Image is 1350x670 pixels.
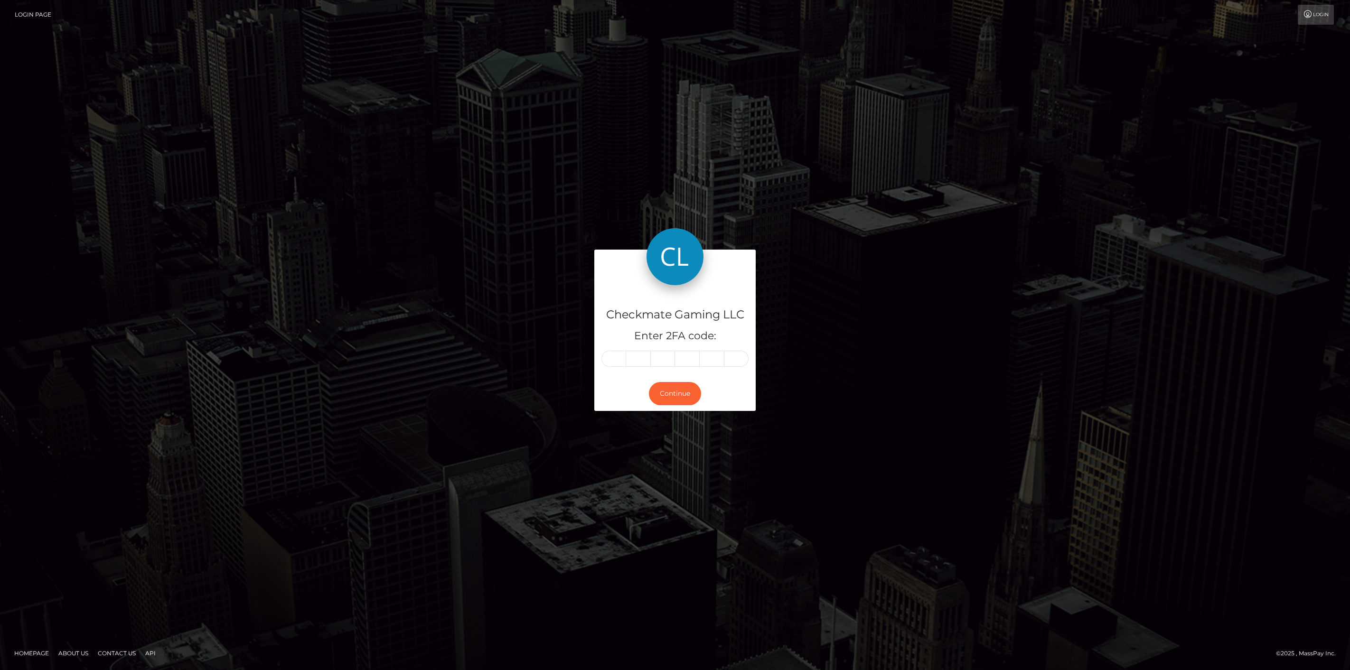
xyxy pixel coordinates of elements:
h5: Enter 2FA code: [601,329,749,344]
a: Contact Us [94,646,140,661]
a: Homepage [10,646,53,661]
a: API [141,646,159,661]
a: Login Page [15,5,51,25]
img: Checkmate Gaming LLC [647,228,703,285]
a: Login [1298,5,1334,25]
h4: Checkmate Gaming LLC [601,307,749,323]
div: © 2025 , MassPay Inc. [1276,648,1343,659]
a: About Us [55,646,92,661]
button: Continue [649,382,701,405]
